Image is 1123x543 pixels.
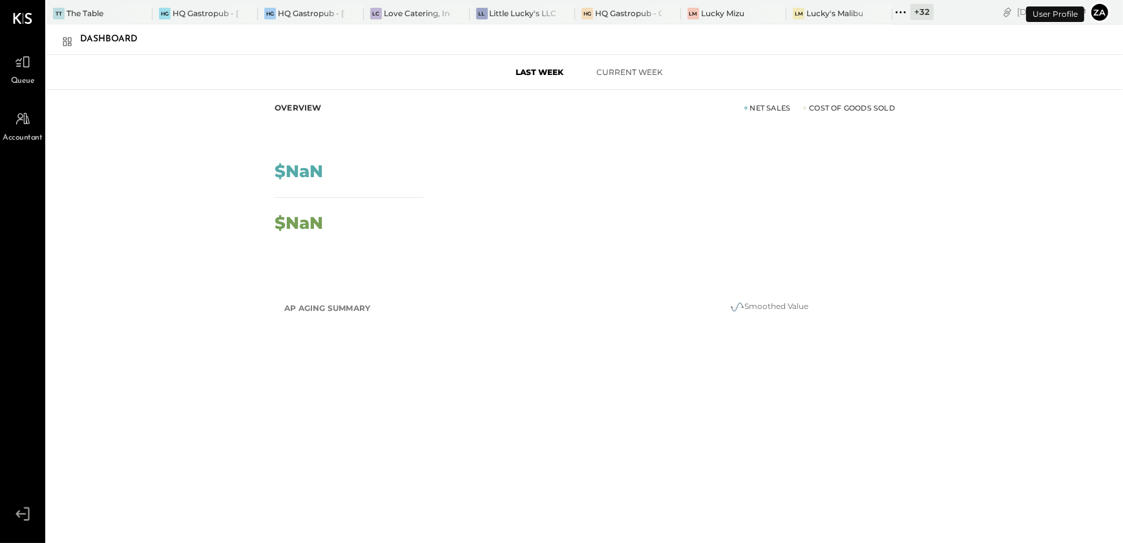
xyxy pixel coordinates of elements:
a: Accountant [1,107,45,144]
div: LM [687,8,699,19]
div: Dashboard [80,29,151,50]
div: User Profile [1026,6,1084,22]
button: Last Week [494,61,585,83]
div: HG [582,8,593,19]
span: Accountant [3,133,43,144]
div: Love Catering, Inc. [384,8,450,19]
div: HQ Gastropub - Graceland Speakeasy [595,8,662,19]
div: copy link [1001,5,1014,19]
span: Queue [11,76,35,87]
button: za [1089,2,1110,23]
div: Lucky Mizu [701,8,744,19]
div: Net Sales [744,103,791,113]
div: Lucky's Malibu [806,8,863,19]
div: The Table [67,8,103,19]
button: Current Week [585,61,675,83]
div: $NaN [275,215,323,231]
div: + 32 [910,4,934,20]
h2: AP Aging Summary [284,297,370,320]
div: [DATE] [1017,6,1086,18]
div: LC [370,8,382,19]
div: LL [476,8,488,19]
div: HQ Gastropub - [GEOGRAPHIC_DATA] [173,8,239,19]
div: Overview [275,103,322,113]
div: HG [159,8,171,19]
a: Queue [1,50,45,87]
div: Cost of Goods Sold [803,103,895,113]
div: Smoothed Value [640,299,898,315]
div: HQ Gastropub - [GEOGRAPHIC_DATA] [278,8,344,19]
div: $NaN [275,163,323,180]
div: HG [264,8,276,19]
div: LM [793,8,804,19]
div: TT [53,8,65,19]
div: Little Lucky's LLC(Lucky's Soho) [490,8,556,19]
